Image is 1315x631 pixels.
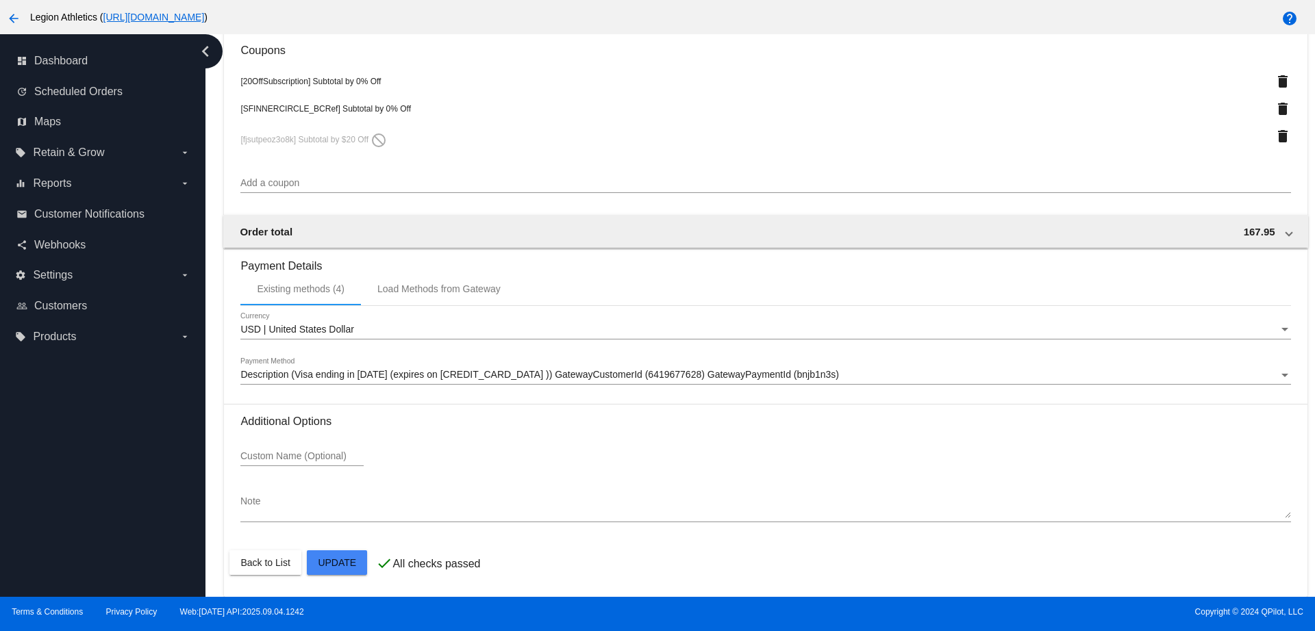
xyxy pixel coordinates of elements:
i: update [16,86,27,97]
i: map [16,116,27,127]
h3: Additional Options [240,415,1290,428]
i: local_offer [15,331,26,342]
mat-select: Currency [240,324,1290,335]
i: equalizer [15,178,26,189]
i: settings [15,270,26,281]
i: arrow_drop_down [179,147,190,158]
a: share Webhooks [16,234,190,256]
input: Custom Name (Optional) [240,451,364,462]
span: Retain & Grow [33,146,104,159]
i: arrow_drop_down [179,331,190,342]
mat-icon: delete [1275,101,1291,117]
a: update Scheduled Orders [16,81,190,103]
span: Order total [240,226,292,237]
mat-icon: check [376,555,392,571]
i: arrow_drop_down [179,178,190,189]
span: Back to List [240,557,290,568]
a: [URL][DOMAIN_NAME] [103,12,205,23]
a: Privacy Policy [106,607,158,617]
p: All checks passed [392,558,480,570]
span: [SFINNERCIRCLE_BCRef] Subtotal by 0% Off [240,104,411,114]
mat-select: Payment Method [240,370,1290,381]
span: Settings [33,269,73,281]
div: Existing methods (4) [257,283,345,294]
mat-icon: arrow_back [5,10,22,27]
button: Update [307,550,367,575]
input: Add a coupon [240,178,1290,189]
i: chevron_left [195,40,216,62]
span: Update [318,557,356,568]
span: Products [33,331,76,343]
span: Legion Athletics ( ) [30,12,208,23]
span: [20OffSubscription] Subtotal by 0% Off [240,77,381,86]
span: USD | United States Dollar [240,324,353,335]
div: Load Methods from Gateway [377,283,501,294]
span: Customer Notifications [34,208,145,220]
a: Terms & Conditions [12,607,83,617]
mat-icon: help [1281,10,1298,27]
i: share [16,240,27,250]
i: dashboard [16,55,27,66]
span: Webhooks [34,239,86,251]
span: [fjsutpeoz3o8k] Subtotal by $20 Off [240,135,387,144]
a: people_outline Customers [16,295,190,317]
a: email Customer Notifications [16,203,190,225]
span: Copyright © 2024 QPilot, LLC [669,607,1303,617]
mat-icon: delete [1275,73,1291,90]
a: Web:[DATE] API:2025.09.04.1242 [180,607,304,617]
span: Scheduled Orders [34,86,123,98]
a: map Maps [16,111,190,133]
h3: Payment Details [240,249,1290,272]
i: email [16,209,27,220]
button: Back to List [229,550,301,575]
span: Maps [34,116,61,128]
mat-expansion-panel-header: Order total 167.95 [223,215,1307,248]
mat-icon: do_not_disturb [371,132,387,149]
span: Reports [33,177,71,190]
span: Description (Visa ending in [DATE] (expires on [CREDIT_CARD_DATA] )) GatewayCustomerId (641967762... [240,369,839,380]
h3: Coupons [240,34,1290,57]
span: Dashboard [34,55,88,67]
mat-icon: delete [1275,128,1291,144]
i: arrow_drop_down [179,270,190,281]
i: people_outline [16,300,27,311]
span: Customers [34,300,87,312]
a: dashboard Dashboard [16,50,190,72]
i: local_offer [15,147,26,158]
span: 167.95 [1244,226,1275,237]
